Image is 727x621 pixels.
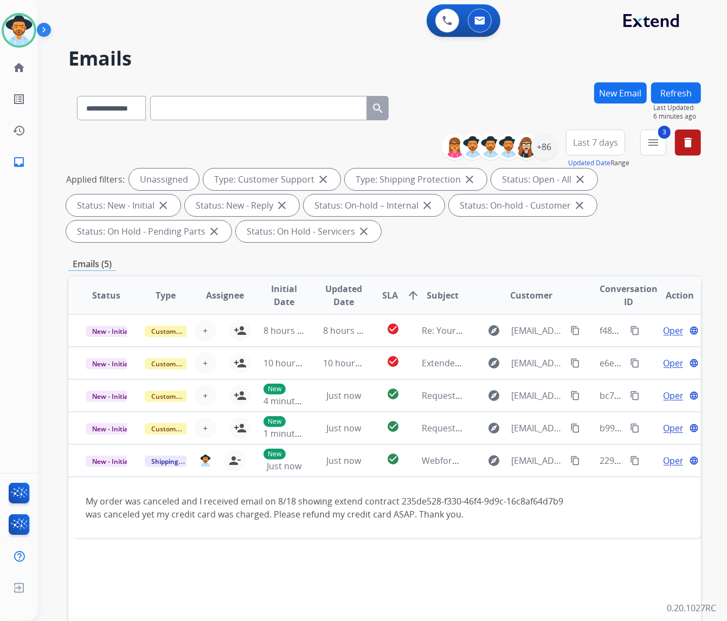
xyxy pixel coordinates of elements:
span: 8 hours ago [323,325,372,337]
img: avatar [4,15,34,46]
mat-icon: person_add [234,389,247,402]
button: New Email [594,82,647,104]
mat-icon: check_circle [387,420,400,433]
mat-icon: content_copy [570,326,580,335]
mat-icon: search [371,102,384,115]
span: Last 7 days [573,140,618,145]
span: Conversation ID [600,282,658,308]
span: New - Initial [86,423,136,435]
p: New [263,384,286,394]
span: Open [664,422,686,435]
h2: Emails [68,48,701,69]
span: Customer Support [145,358,215,370]
span: Type [156,289,176,302]
span: 8 hours ago [263,325,312,337]
div: +86 [531,134,557,160]
mat-icon: close [208,225,221,238]
span: Just now [326,422,361,434]
mat-icon: explore [487,422,500,435]
span: 6 minutes ago [653,112,701,121]
span: Initial Date [263,282,305,308]
mat-icon: content_copy [630,391,640,400]
mat-icon: content_copy [630,326,640,335]
span: Last Updated: [653,104,701,112]
button: Refresh [651,82,701,104]
span: Open [664,324,686,337]
mat-icon: close [275,199,288,212]
span: Range [568,158,629,167]
span: Open [664,454,686,467]
mat-icon: content_copy [630,358,640,368]
span: [EMAIL_ADDRESS][DOMAIN_NAME] [511,389,564,402]
mat-icon: language [689,391,699,400]
mat-icon: language [689,358,699,368]
mat-icon: close [157,199,170,212]
th: Action [642,276,701,314]
div: Status: Open - All [491,169,597,190]
div: Type: Customer Support [203,169,340,190]
span: Customer Support [145,391,215,402]
mat-icon: close [574,173,587,186]
mat-icon: check_circle [387,322,400,335]
span: New - Initial [86,456,136,467]
mat-icon: close [317,173,330,186]
mat-icon: list_alt [12,93,25,106]
p: Applied filters: [66,173,125,186]
mat-icon: close [421,199,434,212]
span: 10 hours ago [263,357,317,369]
span: Customer Support [145,423,215,435]
div: Status: New - Reply [185,195,299,216]
span: Webform from [EMAIL_ADDRESS][DOMAIN_NAME] on [DATE] [422,455,667,467]
mat-icon: check_circle [387,452,400,465]
span: Open [664,357,686,370]
img: agent-avatar [200,455,211,467]
button: Updated Date [568,159,610,167]
mat-icon: home [12,61,25,74]
mat-icon: arrow_upward [407,289,420,302]
mat-icon: explore [487,324,500,337]
mat-icon: person_add [234,357,247,370]
span: + [203,357,208,370]
button: Last 7 days [566,130,625,156]
span: Subject [427,289,459,302]
mat-icon: person_remove [228,454,241,467]
div: Status: On-hold - Customer [449,195,597,216]
mat-icon: history [12,124,25,137]
span: Shipping Protection [145,456,219,467]
button: + [195,385,216,406]
mat-icon: content_copy [570,391,580,400]
mat-icon: inbox [12,156,25,169]
span: Updated Date [323,282,364,308]
mat-icon: close [573,199,586,212]
mat-icon: language [689,423,699,433]
span: Customer Support [145,326,215,337]
span: 1 minute ago [263,428,317,439]
mat-icon: content_copy [570,456,580,465]
p: Emails (5) [68,257,116,271]
span: [EMAIL_ADDRESS][DOMAIN_NAME] [511,357,564,370]
p: New [263,449,286,460]
span: Open [664,389,686,402]
mat-icon: content_copy [630,423,640,433]
span: Assignee [206,289,244,302]
span: Just now [326,390,361,402]
span: 10 hours ago [323,357,377,369]
span: [EMAIL_ADDRESS][DOMAIN_NAME] [511,422,564,435]
div: Status: New - Initial [66,195,181,216]
span: Status [92,289,120,302]
mat-icon: explore [487,357,500,370]
button: + [195,417,216,439]
div: Status: On Hold - Servicers [236,221,381,242]
div: My order was canceled and I received email on 8/18 showing extend contract 235de528-f330-46f4-9d9... [86,495,565,521]
button: + [195,352,216,374]
mat-icon: person_add [234,422,247,435]
span: Re: Your Extend Virtual Card [422,325,537,337]
p: 0.20.1027RC [667,601,716,614]
span: New - Initial [86,358,136,370]
span: + [203,324,208,337]
p: New [263,416,286,427]
mat-icon: check_circle [387,355,400,368]
mat-icon: content_copy [570,423,580,433]
div: Type: Shipping Protection [345,169,487,190]
span: Just now [326,455,361,467]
